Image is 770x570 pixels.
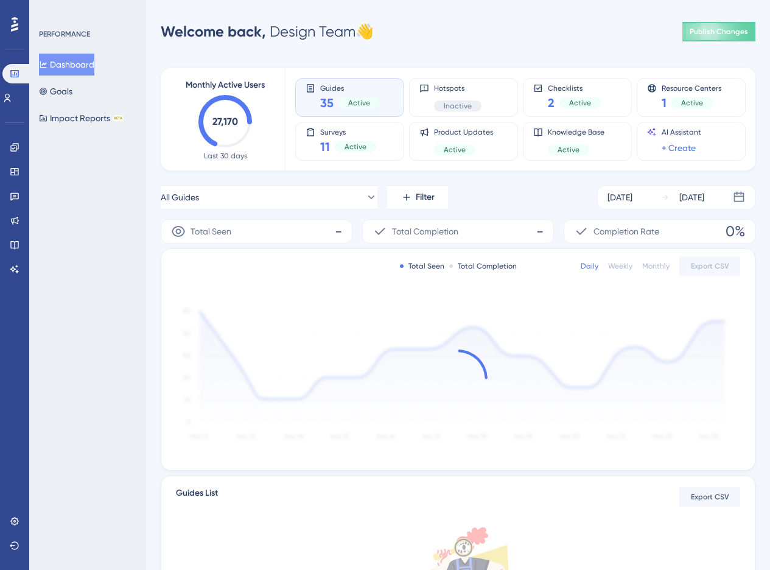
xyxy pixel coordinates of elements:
[449,261,517,271] div: Total Completion
[434,83,481,93] span: Hotspots
[345,142,366,152] span: Active
[536,222,544,241] span: -
[39,107,124,129] button: Impact ReportsBETA
[348,98,370,108] span: Active
[161,22,374,41] div: Design Team 👋
[679,256,740,276] button: Export CSV
[569,98,591,108] span: Active
[662,94,667,111] span: 1
[416,190,435,205] span: Filter
[681,98,703,108] span: Active
[204,151,247,161] span: Last 30 days
[558,145,579,155] span: Active
[320,83,380,92] span: Guides
[679,487,740,507] button: Export CSV
[690,27,748,37] span: Publish Changes
[691,261,729,271] span: Export CSV
[444,101,472,111] span: Inactive
[434,127,493,137] span: Product Updates
[335,222,342,241] span: -
[679,190,704,205] div: [DATE]
[548,83,601,92] span: Checklists
[212,116,238,127] text: 27,170
[682,22,755,41] button: Publish Changes
[607,190,632,205] div: [DATE]
[548,94,555,111] span: 2
[320,127,376,136] span: Surveys
[113,115,124,121] div: BETA
[161,185,377,209] button: All Guides
[176,486,218,508] span: Guides List
[726,222,745,241] span: 0%
[186,78,265,93] span: Monthly Active Users
[191,224,231,239] span: Total Seen
[691,492,729,502] span: Export CSV
[161,23,266,40] span: Welcome back,
[39,54,94,76] button: Dashboard
[642,261,670,271] div: Monthly
[581,261,598,271] div: Daily
[608,261,632,271] div: Weekly
[39,29,90,39] div: PERFORMANCE
[320,94,334,111] span: 35
[39,80,72,102] button: Goals
[400,261,444,271] div: Total Seen
[392,224,458,239] span: Total Completion
[387,185,448,209] button: Filter
[548,127,604,137] span: Knowledge Base
[444,145,466,155] span: Active
[662,83,721,92] span: Resource Centers
[662,127,701,137] span: AI Assistant
[161,190,199,205] span: All Guides
[593,224,659,239] span: Completion Rate
[320,138,330,155] span: 11
[662,141,696,155] a: + Create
